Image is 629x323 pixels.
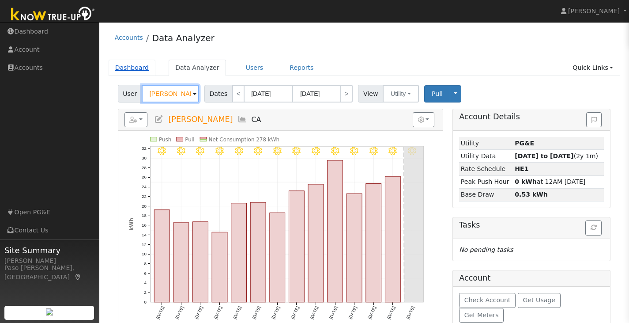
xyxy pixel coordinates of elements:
img: Know True-Up [7,5,99,25]
a: > [340,85,353,103]
text: 14 [142,232,147,237]
strong: ID: 17218195, authorized: 08/25/25 [515,140,534,147]
span: User [118,85,142,103]
td: Peak Push Hour [459,175,513,188]
a: Data Analyzer [152,33,215,43]
span: [PERSON_NAME] [168,115,233,124]
button: Pull [424,85,450,103]
rect: onclick="" [173,223,189,302]
text: 2 [144,290,146,295]
text: 12 [142,242,147,247]
strong: 0 kWh [515,178,537,185]
text: Push [159,137,171,143]
text: [DATE] [271,306,281,320]
text: 10 [142,252,147,257]
text: 22 [142,194,147,199]
a: Map [74,274,82,281]
rect: onclick="" [192,222,208,302]
rect: onclick="" [231,203,246,302]
a: < [232,85,245,103]
text: 32 [142,146,147,151]
button: Refresh [585,220,602,236]
span: Check Account [464,296,511,304]
text: [DATE] [309,306,319,320]
h5: Tasks [459,220,604,230]
i: No pending tasks [459,246,513,253]
span: Get Usage [523,296,555,304]
text: [DATE] [290,306,300,320]
rect: onclick="" [366,184,381,302]
td: Base Draw [459,188,513,201]
img: retrieve [46,308,53,315]
text: [DATE] [367,306,377,320]
button: Get Meters [459,308,504,323]
button: Check Account [459,293,516,308]
span: CA [252,115,261,124]
i: 8/21 - MostlyClear [312,147,320,155]
i: 8/18 - Clear [254,147,262,155]
a: Multi-Series Graph [237,115,247,124]
rect: onclick="" [212,232,227,303]
button: Utility [383,85,419,103]
text: 8 [144,261,146,266]
div: [PERSON_NAME] [4,256,94,266]
text: 26 [142,175,147,180]
strong: 0.53 kWh [515,191,548,198]
text: [DATE] [213,306,223,320]
text: 28 [142,165,147,170]
span: Pull [432,90,443,97]
a: Data Analyzer [169,60,226,76]
a: Users [239,60,270,76]
input: Select a User [142,85,199,103]
text: [DATE] [232,306,242,320]
button: Issue History [586,112,602,127]
rect: onclick="" [308,184,324,302]
text: kWh [128,218,134,231]
text: 4 [144,281,147,285]
text: [DATE] [155,306,165,320]
text: Net Consumption 278 kWh [208,137,279,143]
text: 16 [142,223,147,228]
span: (2y 1m) [515,152,598,160]
rect: onclick="" [154,210,169,302]
text: [DATE] [194,306,204,320]
text: Pull [185,137,194,143]
span: Site Summary [4,244,94,256]
i: 8/19 - Clear [273,147,282,155]
rect: onclick="" [347,194,362,303]
i: 8/24 - MostlyClear [369,147,378,155]
text: [DATE] [174,306,185,320]
text: [DATE] [347,306,358,320]
span: Dates [204,85,233,103]
text: 20 [142,204,147,209]
td: Rate Schedule [459,163,513,175]
text: [DATE] [405,306,415,320]
a: Accounts [115,34,143,41]
h5: Account Details [459,112,604,122]
text: [DATE] [328,306,339,320]
i: 8/23 - MostlyClear [350,147,358,155]
rect: onclick="" [385,176,400,302]
rect: onclick="" [250,202,266,302]
i: 8/22 - MostlyClear [331,147,339,155]
i: 8/14 - Clear [177,147,185,155]
i: 8/20 - Clear [292,147,301,155]
a: Reports [283,60,320,76]
strong: [DATE] to [DATE] [515,152,573,160]
text: 6 [144,271,146,276]
i: 8/15 - Clear [196,147,204,155]
td: Utility Data [459,150,513,163]
strong: V [515,165,528,172]
button: Get Usage [518,293,561,308]
i: 8/16 - Clear [215,147,224,155]
text: 24 [142,184,147,189]
text: 0 [144,300,147,304]
a: Quick Links [566,60,620,76]
text: 18 [142,213,147,218]
text: [DATE] [251,306,261,320]
rect: onclick="" [270,213,285,302]
span: Get Meters [464,312,499,319]
text: [DATE] [386,306,396,320]
i: 8/25 - Clear [388,147,397,155]
td: Utility [459,137,513,150]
